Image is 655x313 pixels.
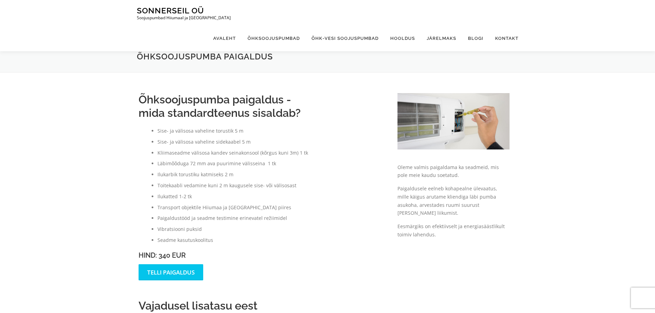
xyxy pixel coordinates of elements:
[397,223,505,238] span: Eesmärgiks on efektiivselt ja energiasäästlikult toimiv lahendus.
[397,185,497,216] span: Paigaldusele eelneb kohapealne ülevaatus, mille käigus arutame kliendiga läbi pumba asukoha, arve...
[157,181,384,190] li: Toitekaabli vedamine kuni 2 m kaugusele sise- või välisosast
[137,51,518,62] h1: Õhksoojuspumba paigaldus
[139,93,384,120] h2: Õhksoojuspumba paigaldus - mida standardteenus sisaldab?
[421,25,462,51] a: Järelmaks
[462,25,489,51] a: Blogi
[397,164,499,179] span: Oleme valmis paigaldama ka seadmeid, mis pole meie kaudu soetatud.
[489,25,518,51] a: Kontakt
[207,25,242,51] a: Avaleht
[157,149,384,157] li: Kliimaseadme välisosa kandev seinakonsool (kõrgus kuni 3m) 1 tk
[306,25,384,51] a: Õhk-vesi soojuspumbad
[139,264,203,280] a: Telli paigaldus
[139,251,384,259] h3: HIND: 340 EUR
[137,6,204,15] a: Sonnerseil OÜ
[242,25,306,51] a: Õhksoojuspumbad
[157,192,384,201] li: Ilukatted 1-2 tk
[397,93,510,149] img: aircon-repair-
[157,170,384,179] li: Ilukarbik torustiku katmiseks 2 m
[157,225,384,233] li: Vibratsiooni puksid
[137,15,231,20] p: Soojuspumbad Hiiumaal ja [GEOGRAPHIC_DATA]
[384,25,421,51] a: Hooldus
[157,159,384,168] li: Läbimõõduga 72 mm ava puurimine välisseina 1 tk
[157,138,384,146] li: Sise- ja välisosa vaheline sidekaabel 5 m
[157,127,384,135] li: Sise- ja välisosa vaheline torustik 5 m
[157,236,384,244] li: Seadme kasutuskoolitus
[157,203,384,212] li: Transport objektile Hiiumaa ja [GEOGRAPHIC_DATA] piires
[157,214,384,222] li: Paigaldustööd ja seadme testimine erinevatel režiimidel
[139,299,384,312] h2: Vajadusel lisatasu eest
